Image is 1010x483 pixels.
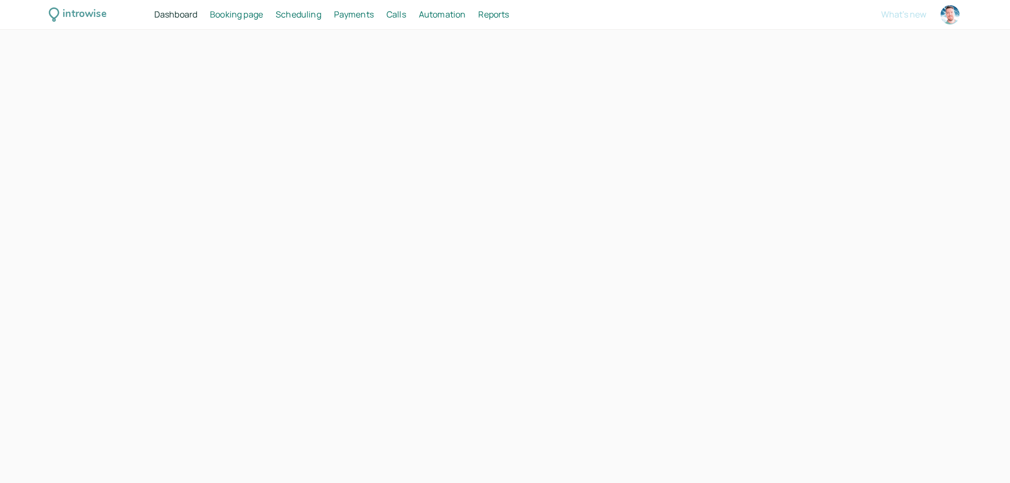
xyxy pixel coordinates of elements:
button: What's new [881,10,926,19]
a: Booking page [210,8,263,22]
div: introwise [63,6,106,23]
span: Scheduling [276,8,321,20]
span: Reports [478,8,509,20]
a: Dashboard [154,8,197,22]
span: What's new [881,8,926,20]
a: Account [939,4,961,26]
a: Automation [419,8,466,22]
span: Booking page [210,8,263,20]
span: Automation [419,8,466,20]
a: Reports [478,8,509,22]
a: introwise [49,6,107,23]
span: Dashboard [154,8,197,20]
a: Payments [334,8,374,22]
span: Calls [387,8,406,20]
a: Scheduling [276,8,321,22]
span: Payments [334,8,374,20]
a: Calls [387,8,406,22]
